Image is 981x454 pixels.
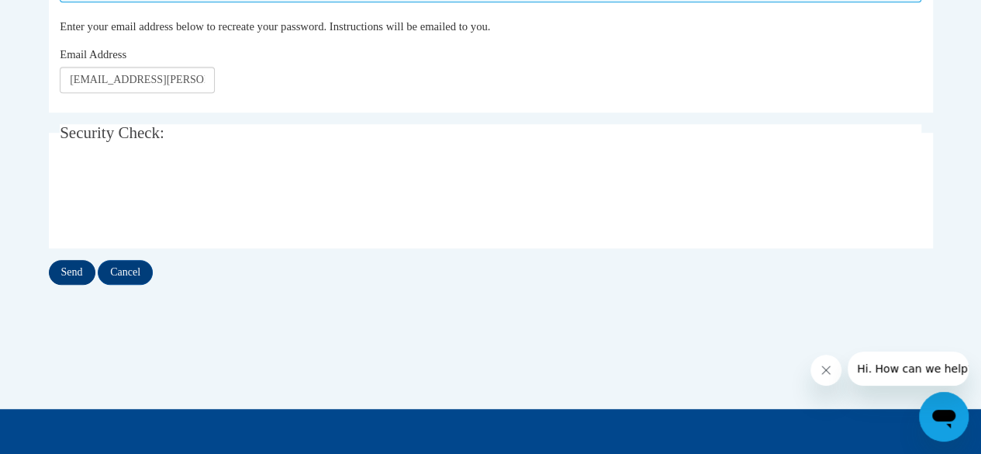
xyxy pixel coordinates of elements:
input: Send [49,260,95,285]
span: Hi. How can we help? [9,11,126,23]
iframe: reCAPTCHA [60,168,295,229]
iframe: Close message [810,355,841,386]
iframe: Button to launch messaging window [919,392,969,442]
span: Enter your email address below to recreate your password. Instructions will be emailed to you. [60,20,490,33]
iframe: Message from company [848,352,969,386]
span: Email Address [60,48,126,61]
span: Security Check: [60,123,164,142]
input: Cancel [98,260,153,285]
input: Email [60,67,215,93]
